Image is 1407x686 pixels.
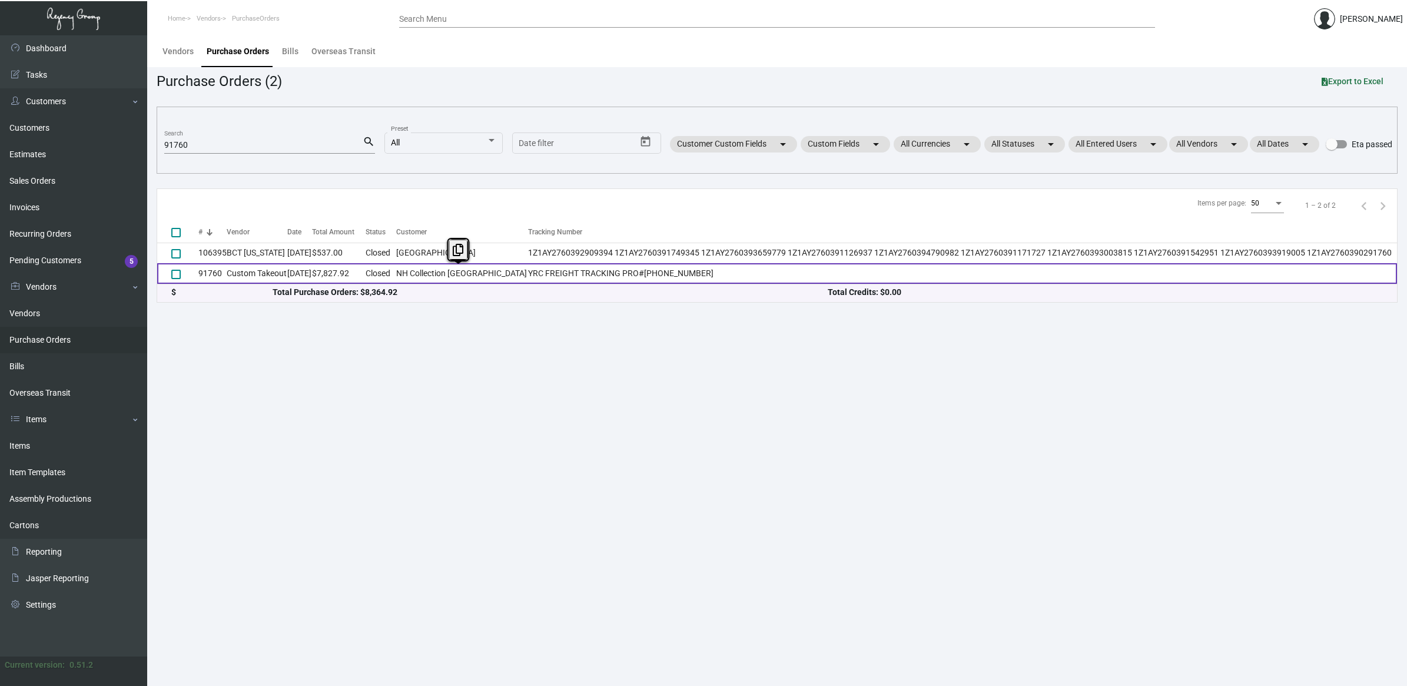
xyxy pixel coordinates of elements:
[565,139,622,148] input: End date
[1250,136,1319,153] mat-chip: All Dates
[227,227,287,237] div: Vendor
[1352,137,1392,151] span: Eta passed
[1355,196,1373,215] button: Previous page
[366,227,396,237] div: Status
[801,136,890,153] mat-chip: Custom Fields
[1197,198,1246,208] div: Items per page:
[391,138,400,147] span: All
[396,227,527,237] div: Customer
[1314,8,1335,29] img: admin@bootstrapmaster.com
[869,137,883,151] mat-icon: arrow_drop_down
[960,137,974,151] mat-icon: arrow_drop_down
[528,243,1397,263] td: 1Z1AY2760392909394 1Z1AY2760391749345 1Z1AY2760393659779 1Z1AY2760391126937 1Z1AY2760394790982 1Z...
[894,136,981,153] mat-chip: All Currencies
[287,227,312,237] div: Date
[312,243,366,263] td: $537.00
[396,227,427,237] div: Customer
[519,139,555,148] input: Start date
[1312,71,1393,92] button: Export to Excel
[366,263,396,284] td: Closed
[1169,136,1248,153] mat-chip: All Vendors
[162,45,194,58] div: Vendors
[528,263,1397,284] td: YRC FREIGHT TRACKING PRO#[PHONE_NUMBER]
[363,135,375,149] mat-icon: search
[287,243,312,263] td: [DATE]
[227,227,250,237] div: Vendor
[312,227,354,237] div: Total Amount
[528,227,1397,237] div: Tracking Number
[198,263,227,284] td: 91760
[1305,200,1336,211] div: 1 – 2 of 2
[227,263,287,284] td: Custom Takeout
[227,243,287,263] td: BCT [US_STATE]
[287,227,301,237] div: Date
[273,286,828,299] div: Total Purchase Orders: $8,364.92
[1322,77,1383,86] span: Export to Excel
[198,227,203,237] div: #
[1146,137,1160,151] mat-icon: arrow_drop_down
[312,263,366,284] td: $7,827.92
[1044,137,1058,151] mat-icon: arrow_drop_down
[636,132,655,151] button: Open calendar
[396,263,527,284] td: NH Collection [GEOGRAPHIC_DATA]
[528,227,582,237] div: Tracking Number
[168,15,185,22] span: Home
[207,45,269,58] div: Purchase Orders
[232,15,280,22] span: PurchaseOrders
[198,243,227,263] td: 106395
[69,659,93,671] div: 0.51.2
[670,136,797,153] mat-chip: Customer Custom Fields
[5,659,65,671] div: Current version:
[157,71,282,92] div: Purchase Orders (2)
[984,136,1065,153] mat-chip: All Statuses
[311,45,376,58] div: Overseas Transit
[453,244,463,256] i: Copy
[197,15,221,22] span: Vendors
[366,243,396,263] td: Closed
[282,45,298,58] div: Bills
[1340,13,1403,25] div: [PERSON_NAME]
[396,243,527,263] td: [GEOGRAPHIC_DATA]
[171,286,273,299] div: $
[828,286,1383,299] div: Total Credits: $0.00
[1068,136,1167,153] mat-chip: All Entered Users
[1251,199,1259,207] span: 50
[776,137,790,151] mat-icon: arrow_drop_down
[198,227,227,237] div: #
[1298,137,1312,151] mat-icon: arrow_drop_down
[287,263,312,284] td: [DATE]
[1373,196,1392,215] button: Next page
[1251,200,1284,208] mat-select: Items per page:
[366,227,386,237] div: Status
[1227,137,1241,151] mat-icon: arrow_drop_down
[312,227,366,237] div: Total Amount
